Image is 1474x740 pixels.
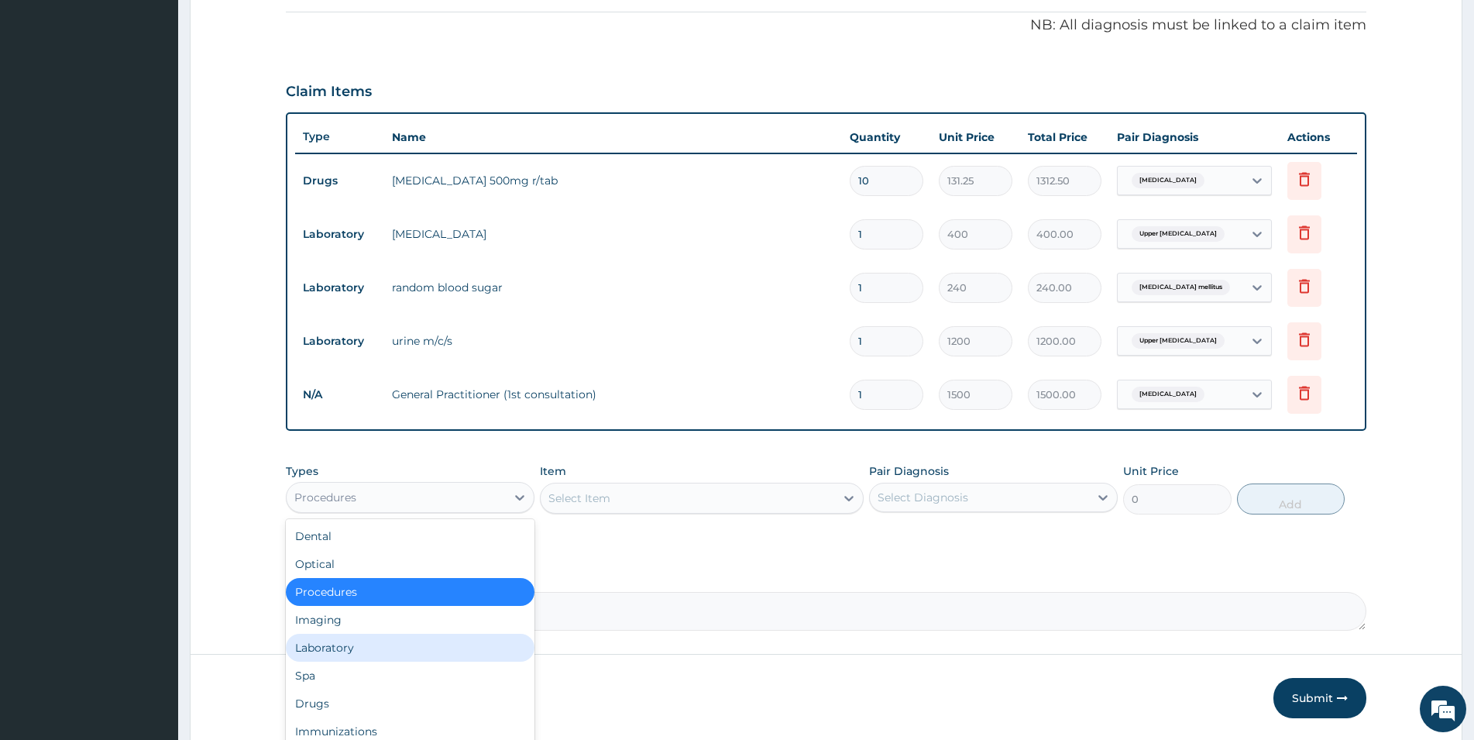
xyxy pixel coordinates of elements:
[29,77,63,116] img: d_794563401_company_1708531726252_794563401
[384,325,842,356] td: urine m/c/s
[294,490,356,505] div: Procedures
[286,522,534,550] div: Dental
[295,274,384,302] td: Laboratory
[1273,678,1366,718] button: Submit
[295,122,384,151] th: Type
[286,690,534,718] div: Drugs
[1123,463,1179,479] label: Unit Price
[931,122,1020,153] th: Unit Price
[548,490,610,506] div: Select Item
[286,606,534,634] div: Imaging
[384,379,842,410] td: General Practitioner (1st consultation)
[1132,280,1230,295] span: [MEDICAL_DATA] mellitus
[1237,484,1345,515] button: Add
[1132,226,1225,242] span: Upper [MEDICAL_DATA]
[869,463,949,479] label: Pair Diagnosis
[254,8,291,45] div: Minimize live chat window
[286,84,372,101] h3: Claim Items
[295,380,384,409] td: N/A
[286,578,534,606] div: Procedures
[8,423,295,477] textarea: Type your message and hit 'Enter'
[1020,122,1109,153] th: Total Price
[878,490,968,505] div: Select Diagnosis
[286,550,534,578] div: Optical
[540,463,566,479] label: Item
[384,272,842,303] td: random blood sugar
[295,327,384,356] td: Laboratory
[90,195,214,352] span: We're online!
[384,219,842,250] td: [MEDICAL_DATA]
[1132,173,1204,188] span: [MEDICAL_DATA]
[286,634,534,662] div: Laboratory
[1132,333,1225,349] span: Upper [MEDICAL_DATA]
[286,662,534,690] div: Spa
[286,570,1366,583] label: Comment
[295,167,384,195] td: Drugs
[1132,387,1204,402] span: [MEDICAL_DATA]
[384,122,842,153] th: Name
[842,122,931,153] th: Quantity
[384,165,842,196] td: [MEDICAL_DATA] 500mg r/tab
[295,220,384,249] td: Laboratory
[81,87,260,107] div: Chat with us now
[1109,122,1280,153] th: Pair Diagnosis
[286,465,318,478] label: Types
[286,15,1366,36] p: NB: All diagnosis must be linked to a claim item
[1280,122,1357,153] th: Actions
